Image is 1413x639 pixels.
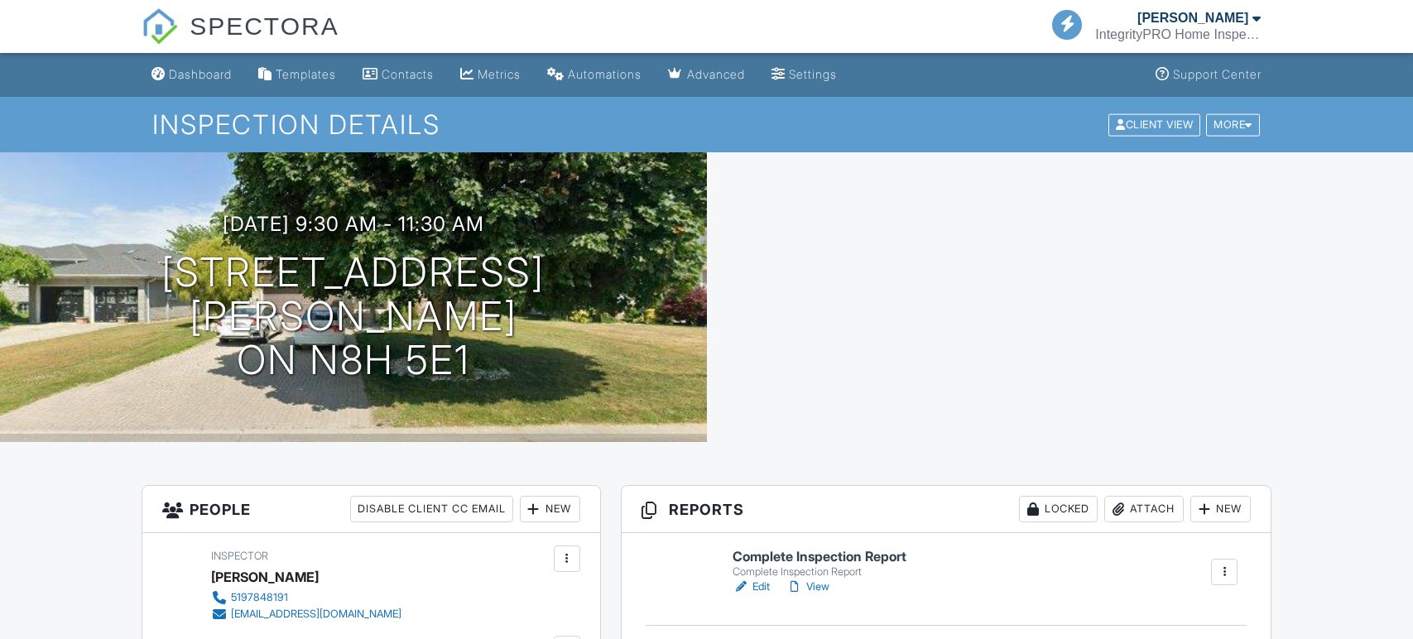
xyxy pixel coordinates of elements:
[478,67,521,81] div: Metrics
[733,565,906,579] div: Complete Inspection Report
[350,496,513,522] div: Disable Client CC Email
[1104,496,1184,522] div: Attach
[1137,10,1248,26] div: [PERSON_NAME]
[190,8,339,43] span: SPECTORA
[142,8,178,45] img: The Best Home Inspection Software - Spectora
[765,60,843,90] a: Settings
[1019,496,1098,522] div: Locked
[541,60,648,90] a: Automations (Basic)
[211,589,401,606] a: 5197848191
[1107,118,1204,130] a: Client View
[622,486,1271,533] h3: Reports
[733,579,770,595] a: Edit
[276,67,336,81] div: Templates
[211,565,319,589] div: [PERSON_NAME]
[145,60,238,90] a: Dashboard
[231,591,288,604] div: 5197848191
[786,579,829,595] a: View
[223,213,484,235] h3: [DATE] 9:30 am - 11:30 am
[252,60,343,90] a: Templates
[152,110,1262,139] h1: Inspection Details
[1108,113,1200,136] div: Client View
[231,608,401,621] div: [EMAIL_ADDRESS][DOMAIN_NAME]
[733,550,906,565] h6: Complete Inspection Report
[520,496,580,522] div: New
[382,67,434,81] div: Contacts
[169,67,232,81] div: Dashboard
[733,550,906,579] a: Complete Inspection Report Complete Inspection Report
[687,67,745,81] div: Advanced
[568,67,642,81] div: Automations
[1190,496,1251,522] div: New
[789,67,837,81] div: Settings
[1173,67,1262,81] div: Support Center
[1095,26,1261,43] div: IntegrityPRO Home Inspections
[1149,60,1268,90] a: Support Center
[1206,113,1260,136] div: More
[211,550,268,562] span: Inspector
[26,251,680,382] h1: [STREET_ADDRESS][PERSON_NAME] ON N8H 5E1
[661,60,752,90] a: Advanced
[211,606,401,622] a: [EMAIL_ADDRESS][DOMAIN_NAME]
[454,60,527,90] a: Metrics
[142,486,600,533] h3: People
[356,60,440,90] a: Contacts
[142,25,339,55] a: SPECTORA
